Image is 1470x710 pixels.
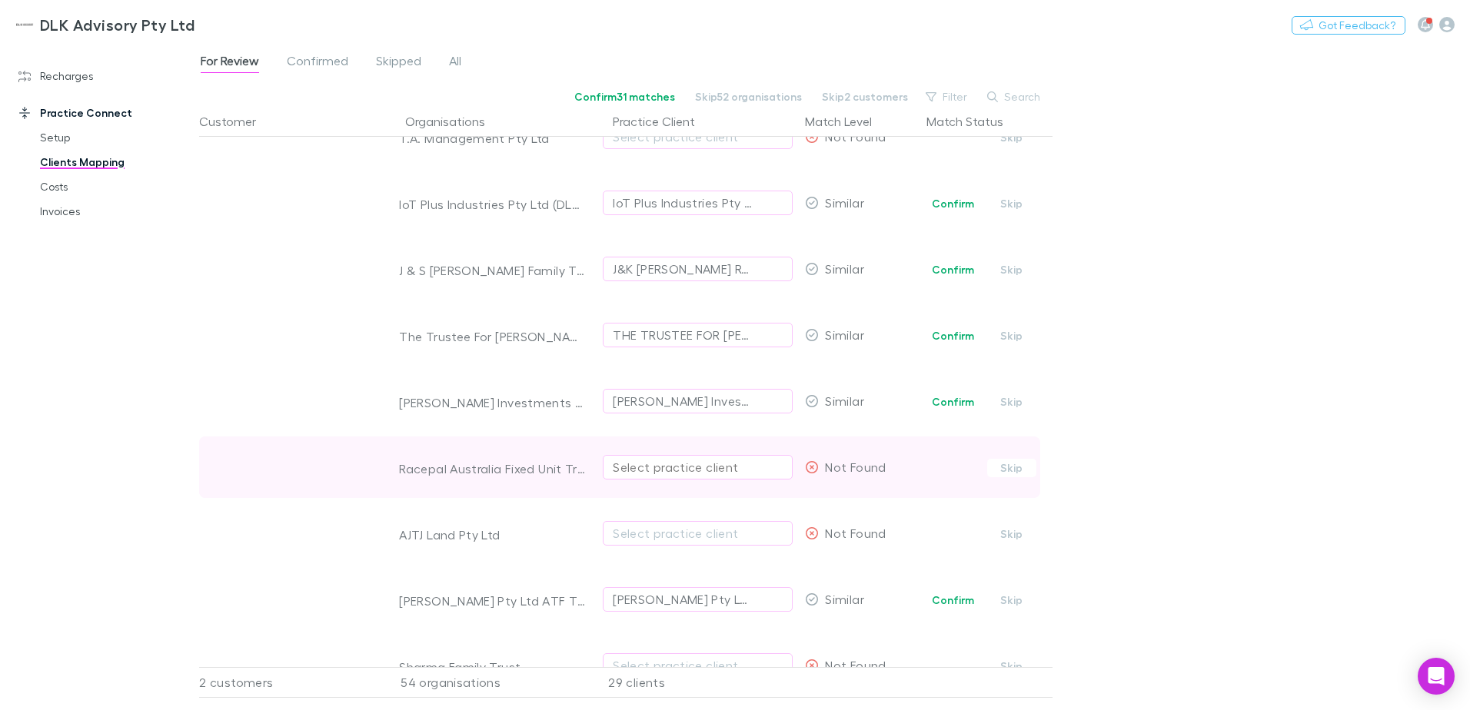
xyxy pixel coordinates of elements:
[613,106,713,137] button: Practice Client
[564,88,685,106] button: Confirm31 matches
[25,150,208,174] a: Clients Mapping
[603,124,793,149] button: Select practice client
[399,131,585,146] div: T.A. Management Pty Ltd
[603,587,793,612] button: [PERSON_NAME] Pty Ltd
[613,194,752,212] div: IoT Plus Industries Pty Ltd
[613,524,783,542] div: Select practice client
[399,197,585,212] div: IoT Plus Industries Pty Ltd (DLK version)
[399,527,585,542] div: AJTJ Land Pty Ltd
[922,591,984,609] button: Confirm
[591,667,799,698] div: 29 clients
[3,101,208,125] a: Practice Connect
[3,64,208,88] a: Recharges
[926,106,1022,137] button: Match Status
[399,593,585,609] div: [PERSON_NAME] Pty Ltd ATF The [PERSON_NAME] & Stenniken Unit Trust
[987,393,1036,411] button: Skip
[384,667,591,698] div: 54 organisations
[399,659,585,675] div: Sharma Family Trust
[825,526,886,540] span: Not Found
[987,260,1036,279] button: Skip
[405,106,504,137] button: Organisations
[399,263,585,278] div: J & S [PERSON_NAME] Family Trust
[987,194,1036,213] button: Skip
[987,128,1036,147] button: Skip
[603,521,793,546] button: Select practice client
[979,88,1049,106] button: Search
[825,460,886,474] span: Not Found
[603,389,793,413] button: [PERSON_NAME] Investments Pty Ltd
[613,260,752,278] div: J&K [PERSON_NAME] Renovations Pty Ltd
[613,458,783,476] div: Select practice client
[399,395,585,410] div: [PERSON_NAME] Investments Pty Ltd (DLK)
[199,667,384,698] div: 2 customers
[449,53,461,73] span: All
[287,53,348,73] span: Confirmed
[613,656,783,675] div: Select practice client
[1292,16,1405,35] button: Got Feedback?
[399,329,585,344] div: The Trustee For [PERSON_NAME] Family Trust
[201,53,259,73] span: For Review
[603,653,793,678] button: Select practice client
[40,15,195,34] h3: DLK Advisory Pty Ltd
[25,174,208,199] a: Costs
[825,393,864,408] span: Similar
[1418,658,1455,695] div: Open Intercom Messenger
[825,327,864,342] span: Similar
[603,257,793,281] button: J&K [PERSON_NAME] Renovations Pty Ltd
[922,260,984,279] button: Confirm
[922,194,984,213] button: Confirm
[825,195,864,210] span: Similar
[987,459,1036,477] button: Skip
[603,191,793,215] button: IoT Plus Industries Pty Ltd
[613,590,752,609] div: [PERSON_NAME] Pty Ltd
[987,657,1036,675] button: Skip
[805,106,890,137] button: Match Level
[685,88,812,106] button: Skip52 organisations
[25,199,208,224] a: Invoices
[825,658,886,672] span: Not Found
[25,125,208,150] a: Setup
[603,455,793,479] button: Select practice client
[922,327,984,345] button: Confirm
[199,106,274,137] button: Customer
[613,128,783,146] div: Select practice client
[613,392,752,410] div: [PERSON_NAME] Investments Pty Ltd
[918,88,976,106] button: Filter
[825,592,864,606] span: Similar
[15,15,34,34] img: DLK Advisory Pty Ltd's Logo
[825,261,864,276] span: Similar
[376,53,421,73] span: Skipped
[399,461,585,476] div: Racepal Australia Fixed Unit Trust
[812,88,918,106] button: Skip2 customers
[613,326,752,344] div: THE TRUSTEE FOR [PERSON_NAME] FAMILY TRUST
[987,525,1036,543] button: Skip
[922,393,984,411] button: Confirm
[603,323,793,347] button: THE TRUSTEE FOR [PERSON_NAME] FAMILY TRUST
[987,591,1036,609] button: Skip
[6,6,204,43] a: DLK Advisory Pty Ltd
[987,327,1036,345] button: Skip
